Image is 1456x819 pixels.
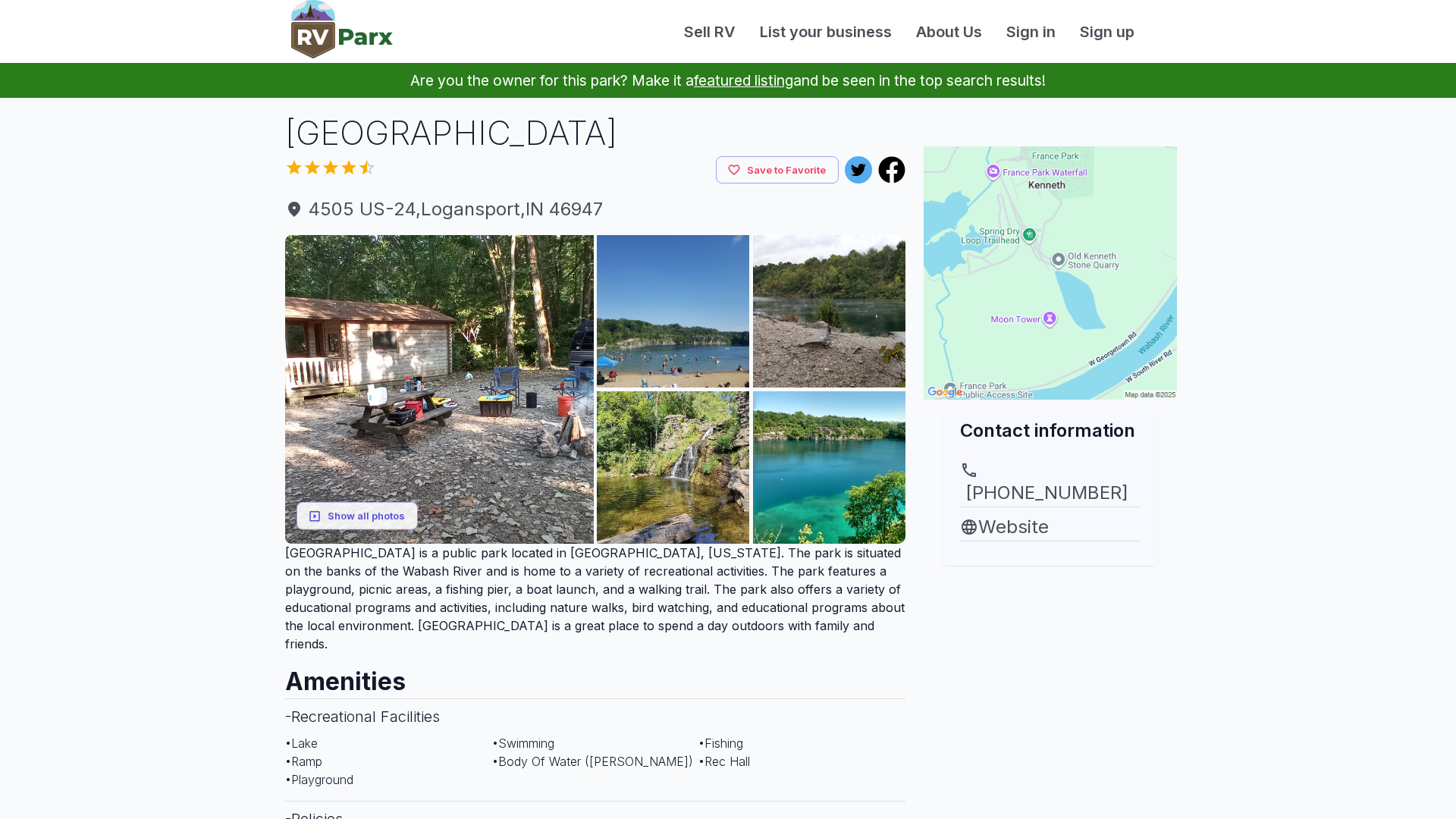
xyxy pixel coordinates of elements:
[748,20,904,43] a: List your business
[285,772,353,787] span: • Playground
[285,736,318,751] span: • Lake
[492,736,554,751] span: • Swimming
[285,196,905,223] span: 4505 US-24 , Logansport , IN 46947
[285,196,905,223] a: 4505 US-24,Logansport,IN 46947
[924,146,1177,400] img: Map for France Park
[753,235,905,388] img: AAcXr8otQrqEw-sGCXo1S1uQg0nthVCO_tJ4WDApzFOym_Zsr84UAeJDnKeK3AaeFaPcrKZJcUzpieWT0SHOUoC7I8vT5Wz5f...
[716,156,839,184] button: Save to Favorite
[285,754,322,769] span: • Ramp
[297,502,418,530] button: Show all photos
[904,20,994,43] a: About Us
[492,754,693,769] span: • Body Of Water ([PERSON_NAME])
[285,544,905,653] p: [GEOGRAPHIC_DATA] is a public park located in [GEOGRAPHIC_DATA], [US_STATE]. The park is situated...
[285,698,905,734] h3: - Recreational Facilities
[698,736,743,751] span: • Fishing
[672,20,748,43] a: Sell RV
[597,391,749,544] img: AAcXr8ryldTAyOKjIpP7S0ooRWuUA44olgftnEFZs-jsE-87XH7n2TG2RMW5MMSaiAqSk-_G5TQjO3fd1CDixsGdezwliW3Qe...
[1068,20,1147,43] a: Sign up
[285,110,905,156] h1: [GEOGRAPHIC_DATA]
[694,71,793,89] a: featured listing
[285,653,905,698] h2: Amenities
[597,235,749,388] img: AAcXr8q5uts4pPK-pM2K9Z-DKjdWzPtz08xYnGcFoyBw9skJqGC9bPuAxibeJwYAx5XMmdVUtaJhf_mbK5SRjxEVsKqD6p98W...
[698,754,750,769] span: • Rec Hall
[960,513,1141,541] a: Website
[960,418,1141,443] h2: Contact information
[753,391,905,544] img: AAcXr8rZkpXnOJm6sL51KpHAxq9ZzFo9RSp_A5mQOCQiXg_17wCLFlpH5Jx9alW-xWiQl2YxzIn5JII2Bja2ePfg988Pxv7Yd...
[960,461,1141,507] a: [PHONE_NUMBER]
[18,63,1438,98] p: Are you the owner for this park? Make it a and be seen in the top search results!
[994,20,1068,43] a: Sign in
[285,235,594,544] img: AAcXr8okXksV9pzpQcUFuucHrOGtYfnq1JTLKC9MZnRsxxGhasPSZqDWockKrpcXZXNK3vvxX7hrDhr0spewzVgDHaNpJrI0b...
